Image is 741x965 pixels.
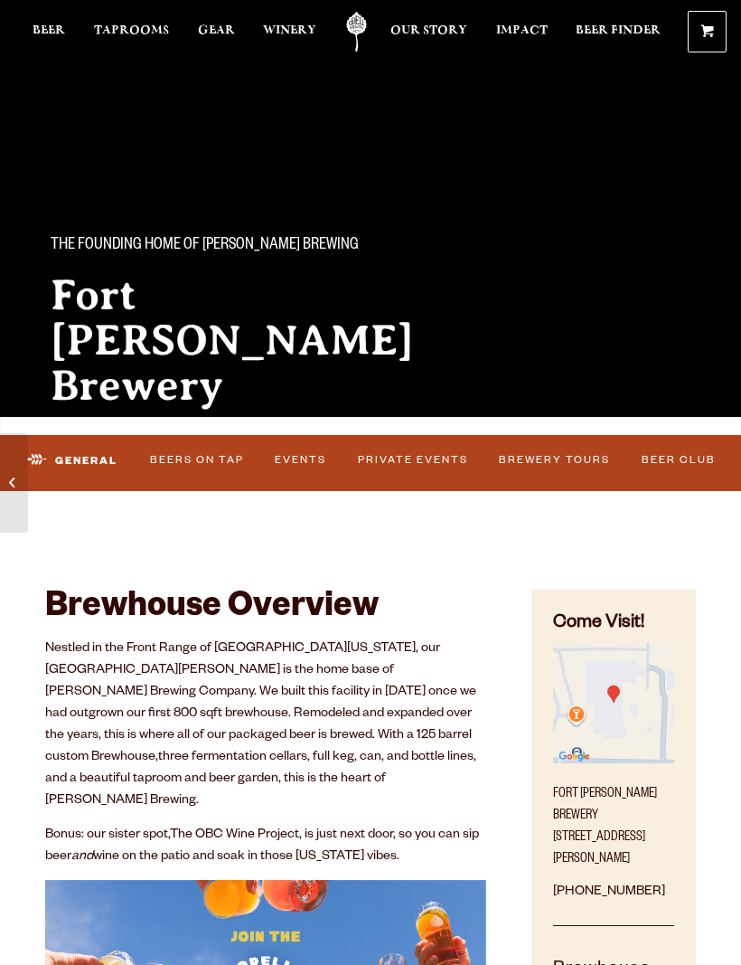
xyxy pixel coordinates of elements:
[144,442,249,480] a: Beers on Tap
[33,24,65,38] span: Beer
[496,24,548,38] span: Impact
[496,12,548,52] a: Impact
[20,440,125,482] a: General
[553,754,674,769] a: Find on Google Maps (opens in a new window)
[71,850,93,865] em: and
[334,12,380,52] a: Odell Home
[45,751,476,809] span: three fermentation cellars, full keg, can, and bottle lines, and a beautiful taproom and beer gar...
[33,12,65,52] a: Beer
[269,442,333,480] a: Events
[553,885,665,900] a: [PHONE_NUMBER]
[576,12,661,52] a: Beer Finder
[553,611,674,638] h4: Come Visit!
[263,12,316,52] a: Winery
[493,442,616,480] a: Brewery Tours
[352,442,474,480] a: Private Events
[45,590,486,629] h2: Brewhouse Overview
[51,234,359,258] span: The Founding Home of [PERSON_NAME] Brewing
[45,639,486,812] p: Nestled in the Front Range of [GEOGRAPHIC_DATA][US_STATE], our [GEOGRAPHIC_DATA][PERSON_NAME] is ...
[553,773,674,871] p: Fort [PERSON_NAME] Brewery [STREET_ADDRESS][PERSON_NAME]
[51,272,441,408] h2: Fort [PERSON_NAME] Brewery
[263,24,316,38] span: Winery
[51,433,441,471] div: Known for our beautiful patio and striking mountain views, this brewhouse is the go-to spot for l...
[635,442,721,480] a: Beer Club
[576,24,661,38] span: Beer Finder
[553,642,674,763] img: Small thumbnail of location on map
[198,12,235,52] a: Gear
[390,24,467,38] span: Our Story
[94,24,169,38] span: Taprooms
[198,24,235,38] span: Gear
[94,12,169,52] a: Taprooms
[45,825,486,868] p: Bonus: our sister spot, , is just next door, so you can sip beer wine on the patio and soak in th...
[170,828,299,843] a: The OBC Wine Project
[390,12,467,52] a: Our Story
